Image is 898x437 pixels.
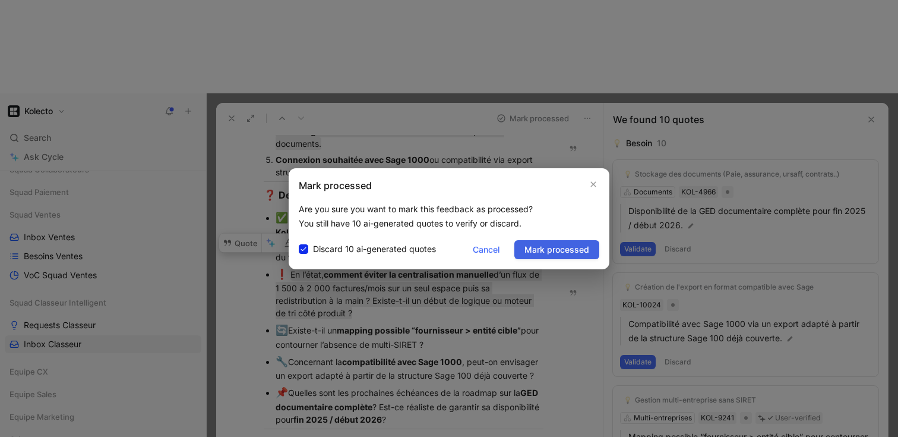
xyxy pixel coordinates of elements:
[299,178,372,193] h2: Mark processed
[514,240,599,259] button: Mark processed
[473,243,499,257] span: Cancel
[299,202,599,216] p: Are you sure you want to mark this feedback as processed?
[299,216,599,231] p: You still have 10 ai-generated quotes to verify or discard.
[463,240,510,259] button: Cancel
[524,243,589,257] span: Mark processed
[313,242,436,256] span: Discard 10 ai-generated quotes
